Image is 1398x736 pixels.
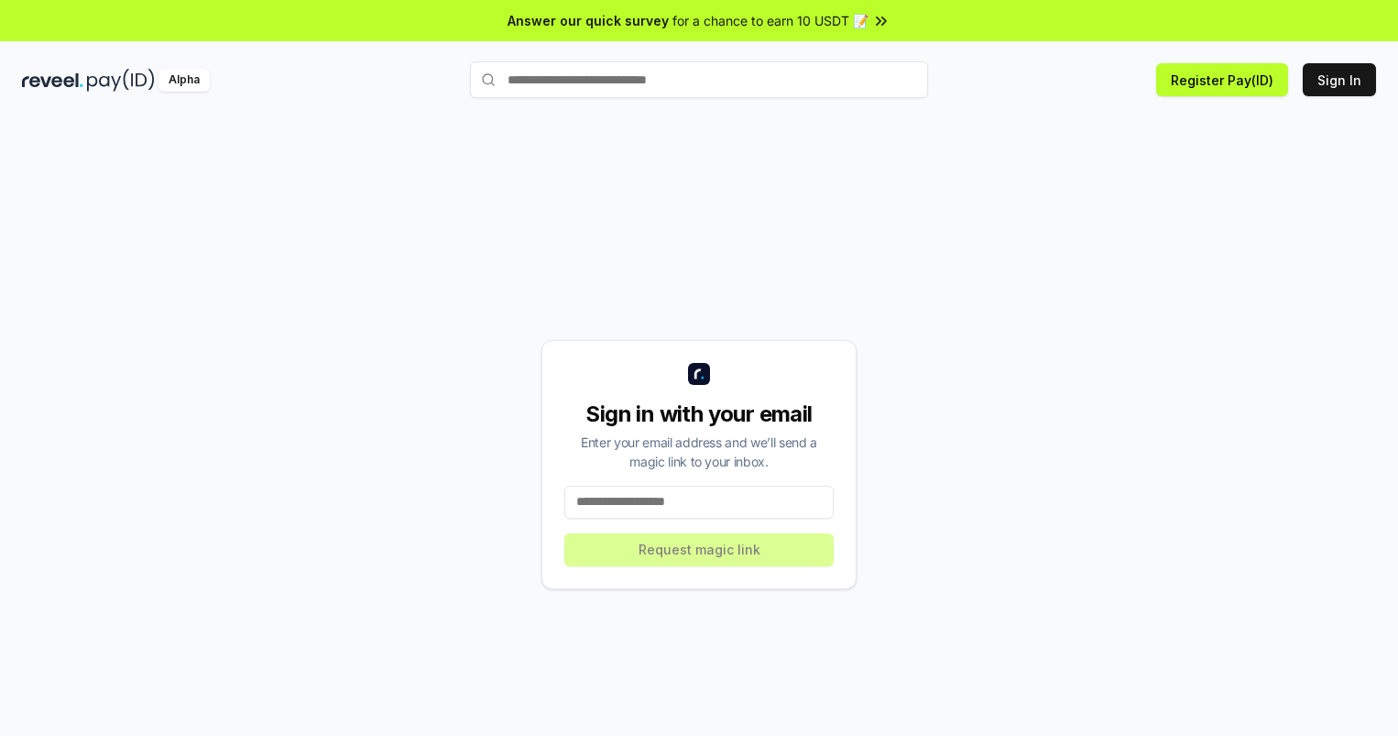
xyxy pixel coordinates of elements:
img: logo_small [688,363,710,385]
div: Sign in with your email [564,400,834,429]
div: Enter your email address and we’ll send a magic link to your inbox. [564,433,834,471]
img: pay_id [87,69,155,92]
span: Answer our quick survey [508,11,669,30]
span: for a chance to earn 10 USDT 📝 [672,11,868,30]
div: Alpha [158,69,210,92]
button: Sign In [1303,63,1376,96]
button: Register Pay(ID) [1156,63,1288,96]
img: reveel_dark [22,69,83,92]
